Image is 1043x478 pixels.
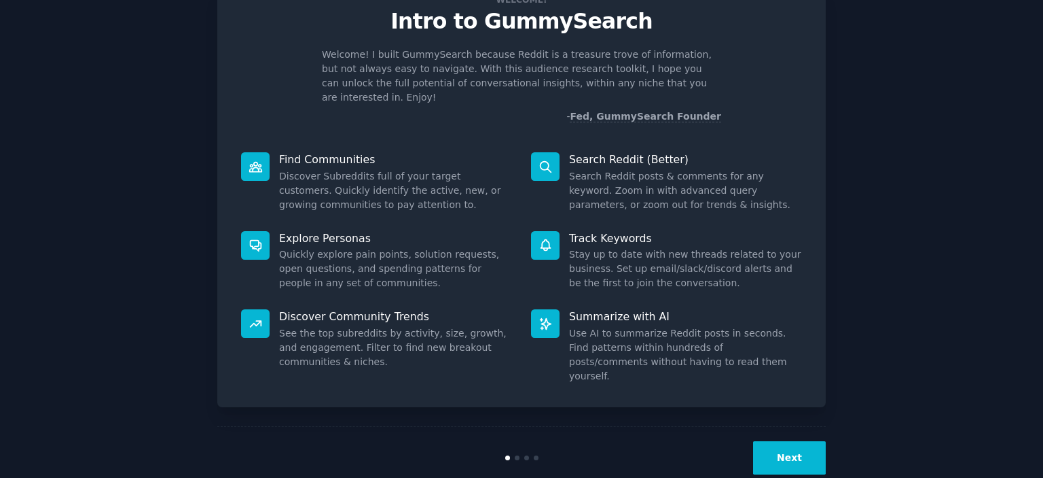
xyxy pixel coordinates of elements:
[569,326,802,383] dd: Use AI to summarize Reddit posts in seconds. Find patterns within hundreds of posts/comments with...
[569,169,802,212] dd: Search Reddit posts & comments for any keyword. Zoom in with advanced query parameters, or zoom o...
[322,48,721,105] p: Welcome! I built GummySearch because Reddit is a treasure trove of information, but not always ea...
[569,231,802,245] p: Track Keywords
[569,309,802,324] p: Summarize with AI
[232,10,811,33] p: Intro to GummySearch
[570,111,721,122] a: Fed, GummySearch Founder
[753,441,826,475] button: Next
[279,152,512,167] p: Find Communities
[279,231,512,245] p: Explore Personas
[569,247,802,290] dd: Stay up to date with new threads related to your business. Set up email/slack/discord alerts and ...
[279,326,512,369] dd: See the top subreddits by activity, size, growth, and engagement. Filter to find new breakout com...
[279,247,512,290] dd: Quickly explore pain points, solution requests, open questions, and spending patterns for people ...
[279,169,512,212] dd: Discover Subreddits full of your target customers. Quickly identify the active, new, or growing c...
[569,152,802,167] p: Search Reddit (Better)
[279,309,512,324] p: Discover Community Trends
[566,109,721,124] div: -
